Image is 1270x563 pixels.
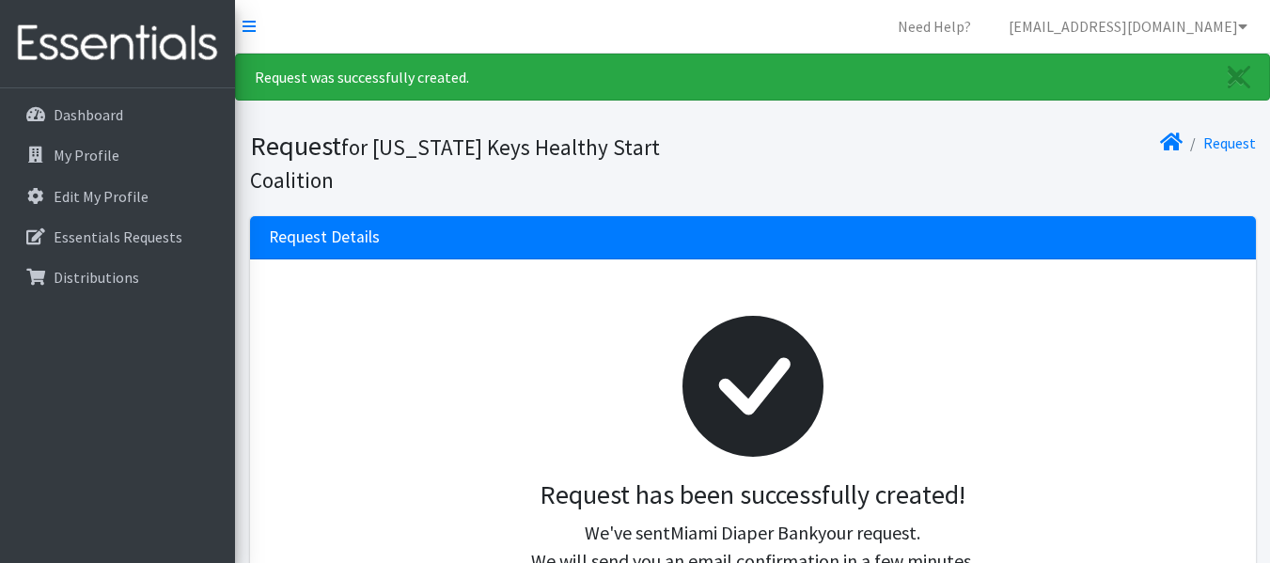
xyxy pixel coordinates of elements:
div: Request was successfully created. [235,54,1270,101]
a: Need Help? [883,8,986,45]
a: Request [1203,133,1256,152]
a: Dashboard [8,96,227,133]
a: [EMAIL_ADDRESS][DOMAIN_NAME] [994,8,1262,45]
a: Distributions [8,258,227,296]
a: Edit My Profile [8,178,227,215]
a: My Profile [8,136,227,174]
span: Miami Diaper Bank [670,521,818,544]
p: My Profile [54,146,119,164]
p: Edit My Profile [54,187,149,206]
p: Dashboard [54,105,123,124]
a: Essentials Requests [8,218,227,256]
h1: Request [250,130,746,195]
h3: Request Details [269,227,380,247]
a: Close [1209,55,1269,100]
small: for [US_STATE] Keys Healthy Start Coalition [250,133,660,194]
p: Essentials Requests [54,227,182,246]
h3: Request has been successfully created! [284,479,1222,511]
p: Distributions [54,268,139,287]
img: HumanEssentials [8,12,227,75]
